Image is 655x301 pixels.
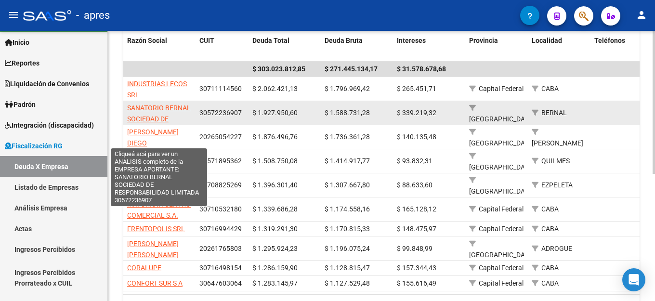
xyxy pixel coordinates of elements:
[5,141,63,151] span: Fiscalización RG
[252,264,298,272] span: $ 1.286.159,90
[199,205,242,213] span: 30710532180
[127,264,161,272] span: CORALUPE
[469,163,534,171] span: [GEOGRAPHIC_DATA]
[127,279,183,287] span: CONFORT SUR S A
[397,65,446,73] span: $ 31.578.678,68
[76,5,110,26] span: - apres
[636,9,647,21] mat-icon: person
[127,128,179,158] span: [PERSON_NAME] DIEGO [PERSON_NAME]
[541,245,572,252] span: ADROGUE
[541,205,559,213] span: CABA
[325,133,370,141] span: $ 1.736.361,28
[532,139,583,147] span: [PERSON_NAME]
[199,279,242,287] span: 30647603064
[252,245,298,252] span: $ 1.295.924,23
[325,225,370,233] span: $ 1.170.815,33
[325,264,370,272] span: $ 1.128.815,47
[397,37,426,44] span: Intereses
[199,157,242,165] span: 30571895362
[325,279,370,287] span: $ 1.127.529,48
[397,225,436,233] span: $ 148.475,97
[479,264,524,272] span: Capital Federal
[393,30,465,62] datatable-header-cell: Intereses
[325,205,370,213] span: $ 1.174.558,16
[479,85,524,92] span: Capital Federal
[127,240,179,259] span: [PERSON_NAME] [PERSON_NAME]
[325,37,363,44] span: Deuda Bruta
[199,181,242,189] span: 33708825269
[469,139,534,147] span: [GEOGRAPHIC_DATA]
[321,30,393,62] datatable-header-cell: Deuda Bruta
[252,37,289,44] span: Deuda Total
[199,109,242,117] span: 30572236907
[397,264,436,272] span: $ 157.344,43
[469,251,534,259] span: [GEOGRAPHIC_DATA]
[397,109,436,117] span: $ 339.219,32
[196,30,249,62] datatable-header-cell: CUIT
[479,205,524,213] span: Capital Federal
[252,157,298,165] span: $ 1.508.750,08
[541,225,559,233] span: CABA
[397,245,432,252] span: $ 99.848,99
[479,225,524,233] span: Capital Federal
[397,181,432,189] span: $ 88.633,60
[199,264,242,272] span: 30716498154
[252,133,298,141] span: $ 1.876.496,76
[541,181,573,189] span: EZPELETA
[325,157,370,165] span: $ 1.414.917,77
[252,205,298,213] span: $ 1.339.686,28
[469,187,534,195] span: [GEOGRAPHIC_DATA]
[541,264,559,272] span: CABA
[127,181,165,189] span: SOLBEL S.A.
[465,30,528,62] datatable-header-cell: Provincia
[325,85,370,92] span: $ 1.796.969,42
[199,225,242,233] span: 30716994429
[325,65,378,73] span: $ 271.445.134,17
[5,99,36,110] span: Padrón
[469,37,498,44] span: Provincia
[5,120,94,131] span: Integración (discapacidad)
[397,279,436,287] span: $ 155.616,49
[252,181,298,189] span: $ 1.396.301,40
[397,133,436,141] span: $ 140.135,48
[127,200,191,219] span: MAYORISTA CENTRO COMERCIAL S.A.
[5,58,39,68] span: Reportes
[199,37,214,44] span: CUIT
[127,152,188,171] span: LINEA 22 SOCIEDAD ANONIMA
[5,79,89,89] span: Liquidación de Convenios
[199,133,242,141] span: 20265054227
[541,157,570,165] span: QUILMES
[325,245,370,252] span: $ 1.196.075,24
[479,279,524,287] span: Capital Federal
[397,85,436,92] span: $ 265.451,71
[249,30,321,62] datatable-header-cell: Deuda Total
[127,37,167,44] span: Razón Social
[123,30,196,62] datatable-header-cell: Razón Social
[127,80,187,99] span: INDUSTRIAS LECOS SRL
[199,245,242,252] span: 20261765803
[5,37,29,48] span: Inicio
[127,104,191,144] span: SANATORIO BERNAL SOCIEDAD DE RESPONSABILIDAD LIMITADA
[469,115,534,123] span: [GEOGRAPHIC_DATA]
[532,37,562,44] span: Localidad
[541,279,559,287] span: CABA
[252,85,298,92] span: $ 2.062.421,13
[528,30,590,62] datatable-header-cell: Localidad
[252,279,298,287] span: $ 1.283.145,97
[541,85,559,92] span: CABA
[252,225,298,233] span: $ 1.319.291,30
[252,65,305,73] span: $ 303.023.812,85
[8,9,19,21] mat-icon: menu
[541,109,567,117] span: BERNAL
[325,181,370,189] span: $ 1.307.667,80
[622,268,645,291] div: Open Intercom Messenger
[397,205,436,213] span: $ 165.128,12
[252,109,298,117] span: $ 1.927.950,60
[325,109,370,117] span: $ 1.588.731,28
[594,37,625,44] span: Teléfonos
[127,225,185,233] span: FRENTOPOLIS SRL
[199,85,242,92] span: 30711114560
[397,157,432,165] span: $ 93.832,31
